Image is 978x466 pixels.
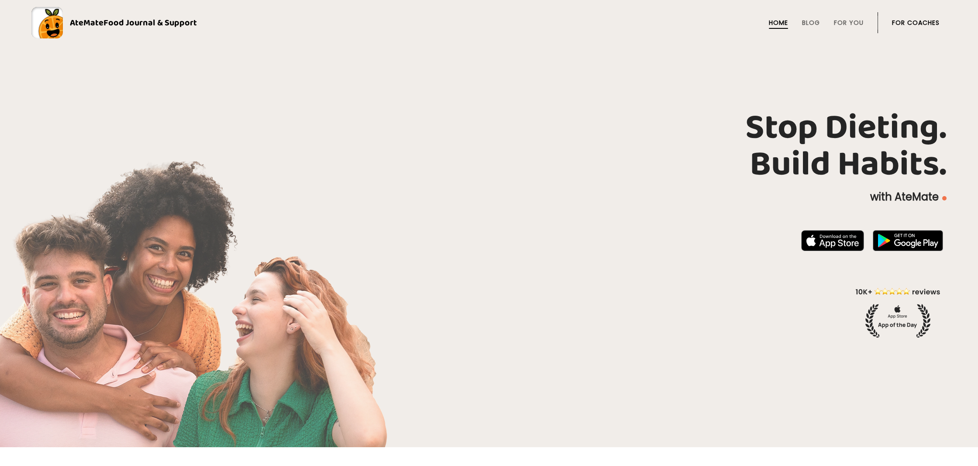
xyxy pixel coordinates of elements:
h1: Stop Dieting. Build Habits. [31,110,947,183]
img: badge-download-apple.svg [801,230,864,251]
a: Blog [802,19,820,26]
a: For You [834,19,864,26]
a: For Coaches [892,19,940,26]
div: AteMate [63,16,197,30]
a: AteMateFood Journal & Support [31,7,947,38]
a: Home [769,19,788,26]
p: with AteMate [31,190,947,204]
img: badge-download-google.png [873,230,943,251]
img: home-hero-appoftheday.png [849,287,947,338]
span: Food Journal & Support [103,16,197,30]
